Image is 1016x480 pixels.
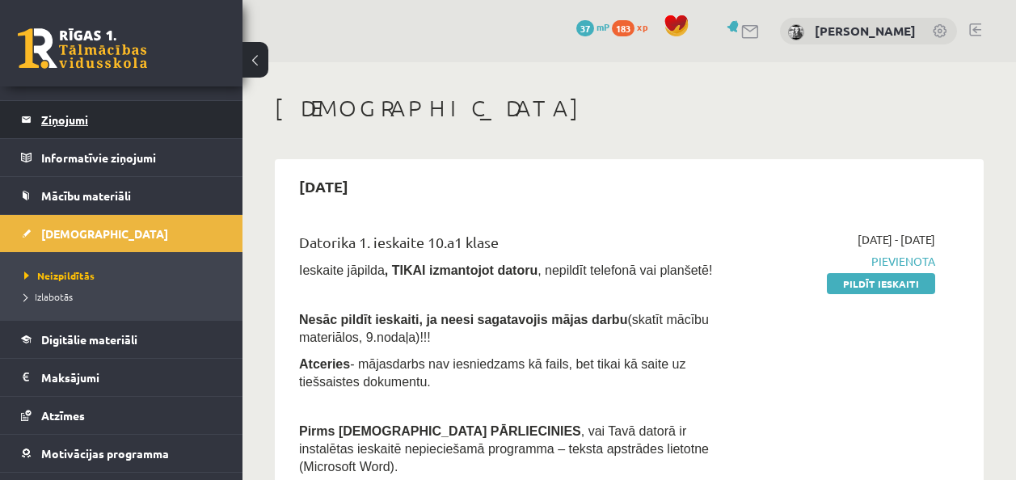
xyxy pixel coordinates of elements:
img: Laura Kristiana Kauliņa [788,24,804,40]
span: Mācību materiāli [41,188,131,203]
b: , TIKAI izmantojot datoru [385,263,538,277]
span: mP [597,20,609,33]
a: Pildīt ieskaiti [827,273,935,294]
span: Digitālie materiāli [41,332,137,347]
span: 37 [576,20,594,36]
b: Atceries [299,357,350,371]
a: 183 xp [612,20,656,33]
a: Mācību materiāli [21,177,222,214]
a: Rīgas 1. Tālmācības vidusskola [18,28,147,69]
span: 183 [612,20,634,36]
span: Pievienota [740,253,935,270]
span: Neizpildītās [24,269,95,282]
a: [PERSON_NAME] [815,23,916,39]
legend: Ziņojumi [41,101,222,138]
h2: [DATE] [283,167,365,205]
a: 37 mP [576,20,609,33]
a: Neizpildītās [24,268,226,283]
span: (skatīt mācību materiālos, 9.nodaļa)!!! [299,313,709,344]
a: Atzīmes [21,397,222,434]
a: Maksājumi [21,359,222,396]
a: Ziņojumi [21,101,222,138]
h1: [DEMOGRAPHIC_DATA] [275,95,984,122]
span: [DEMOGRAPHIC_DATA] [41,226,168,241]
span: Atzīmes [41,408,85,423]
span: Motivācijas programma [41,446,169,461]
a: Informatīvie ziņojumi [21,139,222,176]
span: Nesāc pildīt ieskaiti, ja neesi sagatavojis mājas darbu [299,313,627,326]
span: xp [637,20,647,33]
span: [DATE] - [DATE] [858,231,935,248]
span: Izlabotās [24,290,73,303]
span: - mājasdarbs nav iesniedzams kā fails, bet tikai kā saite uz tiešsaistes dokumentu. [299,357,685,389]
a: Digitālie materiāli [21,321,222,358]
a: Motivācijas programma [21,435,222,472]
legend: Maksājumi [41,359,222,396]
span: Pirms [DEMOGRAPHIC_DATA] PĀRLIECINIES [299,424,581,438]
a: Izlabotās [24,289,226,304]
a: [DEMOGRAPHIC_DATA] [21,215,222,252]
span: , vai Tavā datorā ir instalētas ieskaitē nepieciešamā programma – teksta apstrādes lietotne (Micr... [299,424,709,474]
legend: Informatīvie ziņojumi [41,139,222,176]
div: Datorika 1. ieskaite 10.a1 klase [299,231,715,261]
span: Ieskaite jāpilda , nepildīt telefonā vai planšetē! [299,263,712,277]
